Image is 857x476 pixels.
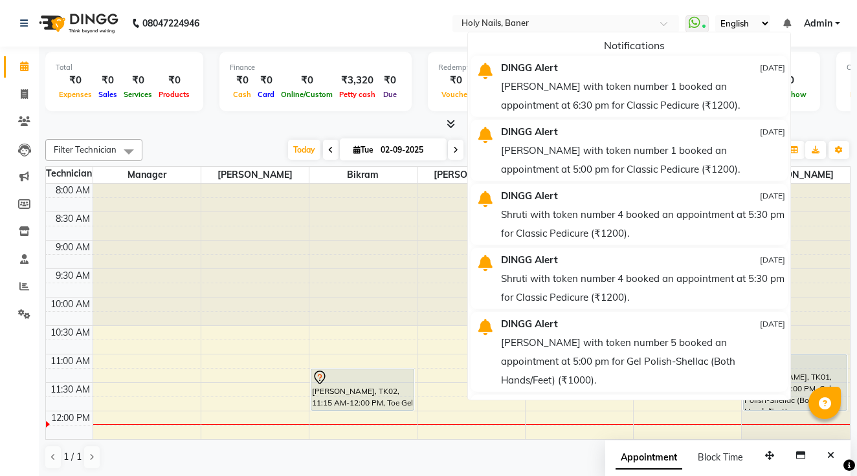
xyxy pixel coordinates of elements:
[501,269,785,307] div: Shruti with token number 4 booked an appointment at 5:30 pm for Classic Pedicure (₹1200).
[336,90,379,99] span: Petty cash
[95,90,120,99] span: Sales
[311,369,414,410] div: [PERSON_NAME], TK02, 11:15 AM-12:00 PM, Toe Gel Polish
[53,212,93,226] div: 8:30 AM
[56,90,95,99] span: Expenses
[501,333,785,389] div: [PERSON_NAME] with token number 5 booked an appointment at 5:00 pm for Gel Polish-Shellac (Both H...
[201,167,309,183] span: [PERSON_NAME]
[438,73,473,88] div: ₹0
[48,354,93,368] div: 11:00 AM
[54,144,117,155] span: Filter Technician
[704,314,785,333] div: [DATE]
[438,62,612,73] div: Redemption
[803,424,844,463] iframe: chat widget
[254,90,278,99] span: Card
[254,73,278,88] div: ₹0
[491,58,694,77] div: DINGG Alert
[48,383,93,396] div: 11:30 AM
[698,451,743,463] span: Block Time
[309,167,417,183] span: Bikram
[804,17,832,30] span: Admin
[478,38,790,53] div: Notifications
[438,90,473,99] span: Voucher
[53,269,93,283] div: 9:30 AM
[230,73,254,88] div: ₹0
[48,297,93,311] div: 10:00 AM
[501,141,785,178] div: [PERSON_NAME] with token number 1 booked an appointment at 5:00 pm for Classic Pedicure (₹1200).
[704,58,785,77] div: [DATE]
[53,184,93,197] div: 8:00 AM
[704,122,785,141] div: [DATE]
[491,314,694,333] div: DINGG Alert
[616,446,682,470] span: Appointment
[33,5,122,41] img: logo
[491,250,694,269] div: DINGG Alert
[336,73,379,88] div: ₹3,320
[63,450,82,464] span: 1 / 1
[704,186,785,205] div: [DATE]
[56,73,95,88] div: ₹0
[48,326,93,340] div: 10:30 AM
[744,355,847,410] div: [PERSON_NAME], TK01, 11:00 AM-12:00 PM, Gel Polish-Shellac (Both Hands/Feet)
[155,73,193,88] div: ₹0
[120,90,155,99] span: Services
[93,167,201,183] span: Manager
[230,90,254,99] span: Cash
[350,145,377,155] span: Tue
[417,167,525,183] span: [PERSON_NAME]
[491,186,694,205] div: DINGG Alert
[501,77,785,114] div: [PERSON_NAME] with token number 1 booked an appointment at 6:30 pm for Classic Pedicure (₹1200).
[230,62,401,73] div: Finance
[379,73,401,88] div: ₹0
[742,167,850,183] span: [PERSON_NAME]
[704,250,785,269] div: [DATE]
[49,411,93,425] div: 12:00 PM
[53,241,93,254] div: 9:00 AM
[377,140,441,160] input: 2025-09-02
[46,167,93,180] div: Technician
[278,73,336,88] div: ₹0
[491,397,694,416] div: DINGG Alert
[95,73,120,88] div: ₹0
[288,140,320,160] span: Today
[380,90,400,99] span: Due
[56,62,193,73] div: Total
[704,397,785,416] div: [DATE]
[501,205,785,243] div: Shruti with token number 4 booked an appointment at 5:30 pm for Classic Pedicure (₹1200).
[491,122,694,141] div: DINGG Alert
[155,90,193,99] span: Products
[120,73,155,88] div: ₹0
[142,5,199,41] b: 08047224946
[278,90,336,99] span: Online/Custom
